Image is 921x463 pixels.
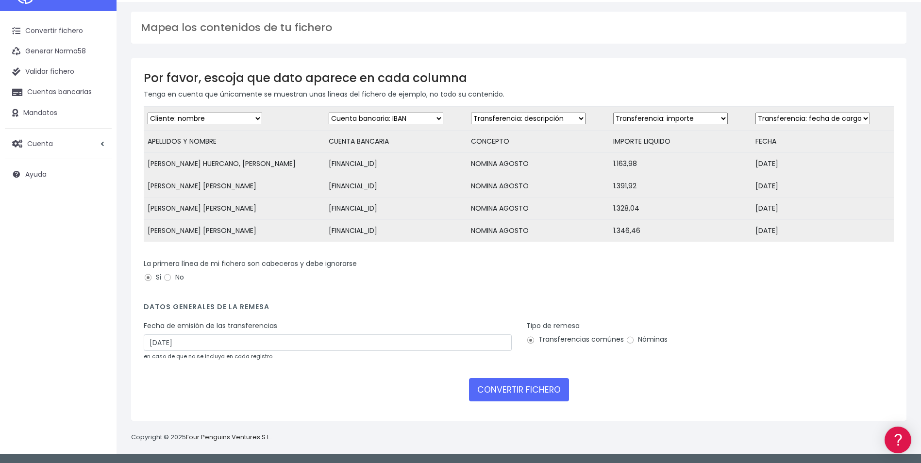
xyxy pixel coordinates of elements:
[131,432,272,443] p: Copyright © 2025 .
[144,131,325,153] td: APELLIDOS Y NOMBRE
[469,378,569,401] button: CONVERTIR FICHERO
[186,432,271,442] a: Four Penguins Ventures S.L.
[144,272,161,282] label: Si
[144,153,325,175] td: [PERSON_NAME] HUERCANO, [PERSON_NAME]
[10,248,184,263] a: API
[526,334,624,345] label: Transferencias comúnes
[27,138,53,148] span: Cuenta
[10,153,184,168] a: Videotutoriales
[10,208,184,223] a: General
[467,175,609,198] td: NOMINA AGOSTO
[144,71,894,85] h3: Por favor, escoja que dato aparece en cada columna
[144,198,325,220] td: [PERSON_NAME] [PERSON_NAME]
[144,321,277,331] label: Fecha de emisión de las transferencias
[134,280,187,289] a: POWERED BY ENCHANT
[10,168,184,183] a: Perfiles de empresas
[325,175,467,198] td: [FINANCIAL_ID]
[10,123,184,138] a: Formatos
[609,198,752,220] td: 1.328,04
[5,21,112,41] a: Convertir fichero
[609,175,752,198] td: 1.391,92
[10,138,184,153] a: Problemas habituales
[10,260,184,277] button: Contáctanos
[467,153,609,175] td: NOMINA AGOSTO
[144,175,325,198] td: [PERSON_NAME] [PERSON_NAME]
[141,21,897,34] h3: Mapea los contenidos de tu fichero
[10,233,184,242] div: Programadores
[752,175,894,198] td: [DATE]
[626,334,668,345] label: Nóminas
[144,89,894,99] p: Tenga en cuenta que únicamente se muestran unas líneas del fichero de ejemplo, no todo su contenido.
[5,133,112,154] a: Cuenta
[144,259,357,269] label: La primera línea de mi fichero son cabeceras y debe ignorarse
[752,153,894,175] td: [DATE]
[10,67,184,77] div: Información general
[752,131,894,153] td: FECHA
[467,198,609,220] td: NOMINA AGOSTO
[5,41,112,62] a: Generar Norma58
[144,220,325,242] td: [PERSON_NAME] [PERSON_NAME]
[752,198,894,220] td: [DATE]
[609,131,752,153] td: IMPORTE LIQUIDO
[5,82,112,102] a: Cuentas bancarias
[325,131,467,153] td: CUENTA BANCARIA
[609,153,752,175] td: 1.163,98
[325,198,467,220] td: [FINANCIAL_ID]
[25,169,47,179] span: Ayuda
[325,153,467,175] td: [FINANCIAL_ID]
[10,107,184,116] div: Convertir ficheros
[10,83,184,98] a: Información general
[609,220,752,242] td: 1.346,46
[752,220,894,242] td: [DATE]
[325,220,467,242] td: [FINANCIAL_ID]
[5,164,112,184] a: Ayuda
[5,62,112,82] a: Validar fichero
[144,352,272,360] small: en caso de que no se incluya en cada registro
[467,131,609,153] td: CONCEPTO
[144,303,894,316] h4: Datos generales de la remesa
[163,272,184,282] label: No
[526,321,580,331] label: Tipo de remesa
[10,193,184,202] div: Facturación
[5,103,112,123] a: Mandatos
[467,220,609,242] td: NOMINA AGOSTO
